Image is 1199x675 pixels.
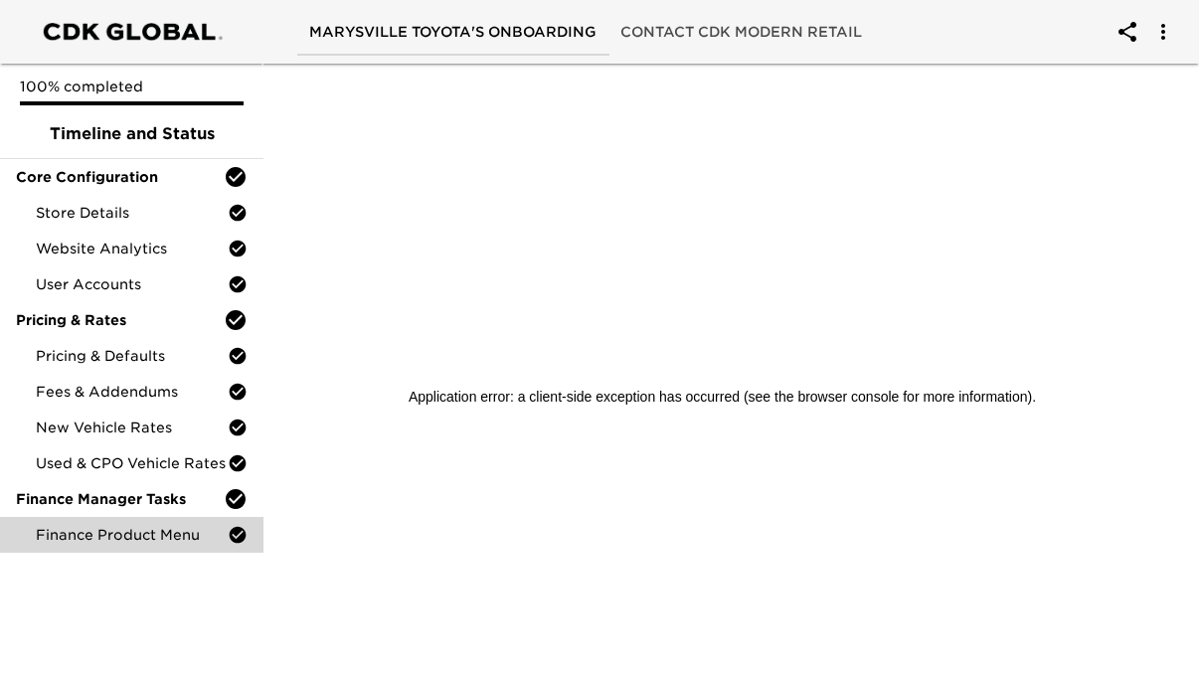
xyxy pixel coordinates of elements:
[16,122,248,146] span: Timeline and Status
[36,274,228,294] span: User Accounts
[1104,8,1151,56] button: account of current user
[36,418,228,437] span: New Vehicle Rates
[16,489,224,509] span: Finance Manager Tasks
[36,239,228,258] span: Website Analytics
[309,20,597,45] span: Marysville Toyota's Onboarding
[36,346,228,366] span: Pricing & Defaults
[20,77,244,96] p: 100% completed
[36,382,228,402] span: Fees & Addendums
[36,525,228,545] span: Finance Product Menu
[16,167,224,187] span: Core Configuration
[1139,8,1187,56] button: account of current user
[620,20,862,45] span: Contact CDK Modern Retail
[36,203,228,223] span: Store Details
[409,373,1036,422] h2: Application error: a client-side exception has occurred (see the browser console for more informa...
[36,453,228,473] span: Used & CPO Vehicle Rates
[16,310,224,330] span: Pricing & Rates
